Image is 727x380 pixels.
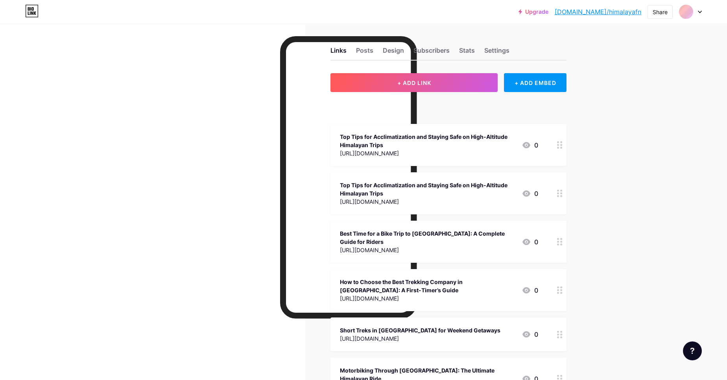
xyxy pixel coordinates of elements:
[340,229,515,246] div: Best Time for a Bike Trip to [GEOGRAPHIC_DATA]: A Complete Guide for Riders
[504,73,566,92] div: + ADD EMBED
[340,149,515,157] div: [URL][DOMAIN_NAME]
[522,140,538,150] div: 0
[459,46,475,60] div: Stats
[330,73,498,92] button: + ADD LINK
[413,46,450,60] div: Subscribers
[340,278,515,294] div: How to Choose the Best Trekking Company in [GEOGRAPHIC_DATA]: A First-Timer’s Guide
[518,9,548,15] a: Upgrade
[555,7,641,17] a: [DOMAIN_NAME]/himalayafn
[522,330,538,339] div: 0
[340,246,515,254] div: [URL][DOMAIN_NAME]
[356,46,373,60] div: Posts
[653,8,668,16] div: Share
[397,79,431,86] span: + ADD LINK
[340,197,515,206] div: [URL][DOMAIN_NAME]
[340,326,500,334] div: Short Treks in [GEOGRAPHIC_DATA] for Weekend Getaways
[522,189,538,198] div: 0
[522,286,538,295] div: 0
[340,133,515,149] div: Top Tips for Acclimatization and Staying Safe on High-Altitude Himalayan Trips
[383,46,404,60] div: Design
[484,46,509,60] div: Settings
[340,181,515,197] div: Top Tips for Acclimatization and Staying Safe on High-Altitude Himalayan Trips
[330,46,347,60] div: Links
[340,294,515,303] div: [URL][DOMAIN_NAME]
[340,334,500,343] div: [URL][DOMAIN_NAME]
[522,237,538,247] div: 0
